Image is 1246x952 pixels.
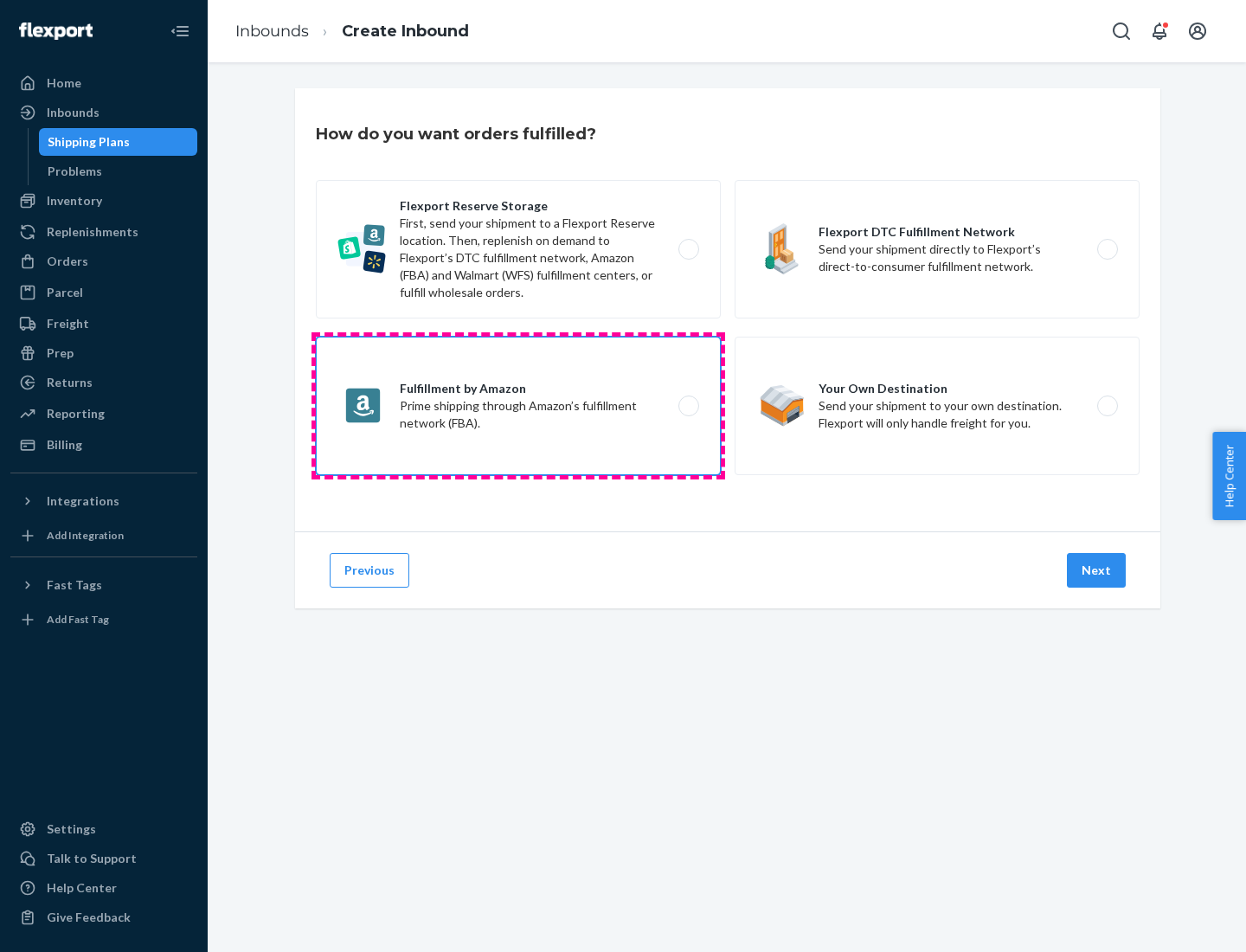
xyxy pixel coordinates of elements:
[47,909,131,926] div: Give Feedback
[47,612,109,627] div: Add Fast Tag
[47,879,117,897] div: Help Center
[10,487,197,515] button: Integrations
[48,163,102,180] div: Problems
[10,218,197,246] a: Replenishments
[10,815,197,843] a: Settings
[163,14,197,48] button: Close Navigation
[47,253,88,270] div: Orders
[1067,553,1126,588] button: Next
[1142,14,1177,48] button: Open notifications
[316,123,596,145] h3: How do you want orders fulfilled?
[1180,14,1215,48] button: Open account menu
[47,436,82,453] div: Billing
[10,310,197,338] a: Freight
[10,279,197,306] a: Parcel
[10,248,197,275] a: Orders
[47,850,137,867] div: Talk to Support
[235,22,309,41] a: Inbounds
[47,374,93,391] div: Returns
[48,133,130,151] div: Shipping Plans
[39,158,198,185] a: Problems
[10,99,197,126] a: Inbounds
[10,187,197,215] a: Inventory
[47,192,102,209] div: Inventory
[10,369,197,396] a: Returns
[330,553,409,588] button: Previous
[47,315,89,332] div: Freight
[47,344,74,362] div: Prep
[47,492,119,510] div: Integrations
[47,528,124,543] div: Add Integration
[47,74,81,92] div: Home
[10,845,197,872] a: Talk to Support
[47,405,105,422] div: Reporting
[47,576,102,594] div: Fast Tags
[1104,14,1139,48] button: Open Search Box
[19,23,93,40] img: Flexport logo
[342,22,469,41] a: Create Inbound
[10,522,197,550] a: Add Integration
[222,6,483,57] ol: breadcrumbs
[10,571,197,599] button: Fast Tags
[10,606,197,634] a: Add Fast Tag
[47,820,96,838] div: Settings
[10,874,197,902] a: Help Center
[10,339,197,367] a: Prep
[39,128,198,156] a: Shipping Plans
[10,400,197,428] a: Reporting
[47,223,138,241] div: Replenishments
[10,431,197,459] a: Billing
[47,104,100,121] div: Inbounds
[10,904,197,931] button: Give Feedback
[47,284,83,301] div: Parcel
[10,69,197,97] a: Home
[1212,432,1246,520] button: Help Center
